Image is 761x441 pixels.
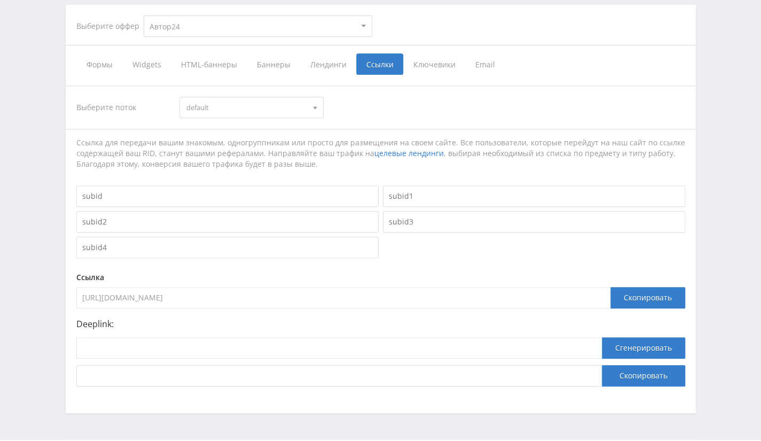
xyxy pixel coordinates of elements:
button: Сгенерировать [602,337,685,359]
span: Widgets [122,53,171,75]
div: Выберите оффер [76,22,144,30]
input: subid1 [383,185,685,207]
div: Ссылка [76,273,685,282]
span: Лендинги [300,53,356,75]
input: subid [76,185,379,207]
span: Баннеры [247,53,300,75]
div: Скопировать [610,287,685,308]
p: Deeplink: [76,319,685,329]
span: Формы [76,53,122,75]
div: Ссылка для передачи вашим знакомым, одногруппникам или просто для размещения на своем сайте. Все ... [76,137,685,169]
span: default [186,97,307,118]
input: subid4 [76,237,379,258]
input: subid3 [383,211,685,233]
div: Выберите поток [76,97,169,118]
span: Ключевики [403,53,465,75]
button: Скопировать [602,365,685,386]
span: HTML-баннеры [171,53,247,75]
a: целевые лендинги [374,148,444,158]
input: subid2 [76,211,379,233]
span: Email [465,53,505,75]
span: Ссылки [356,53,403,75]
